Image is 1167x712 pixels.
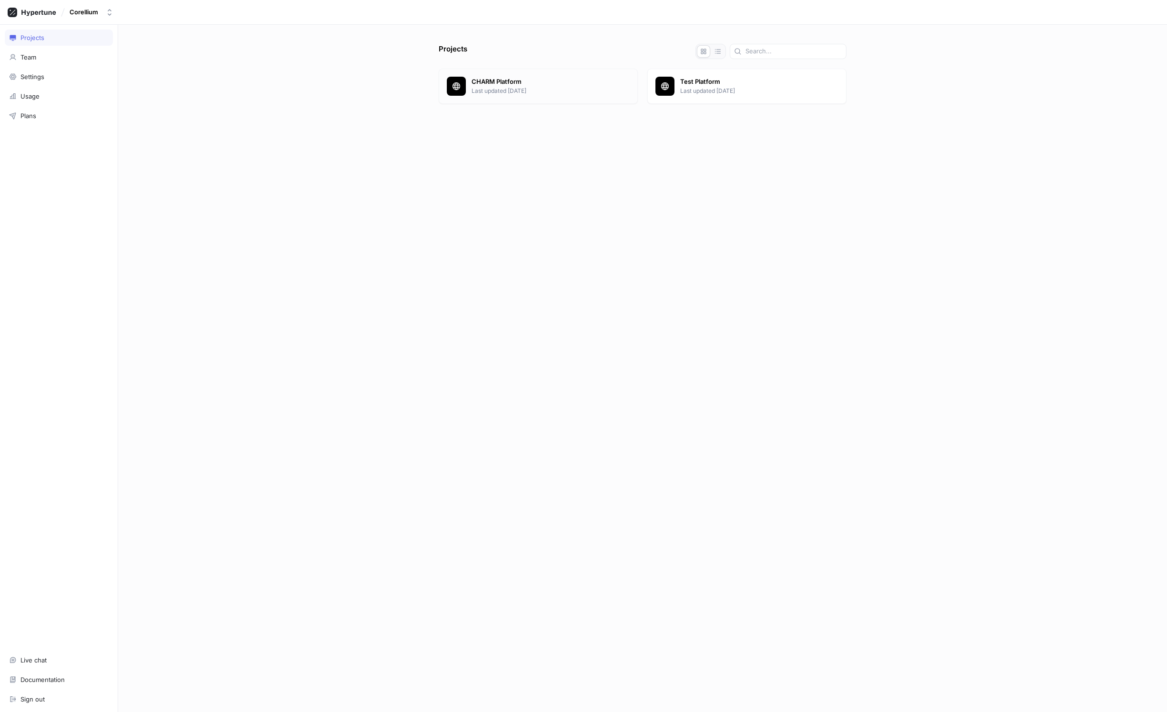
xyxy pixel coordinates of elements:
button: Corellium [66,4,117,20]
div: Projects [20,34,44,41]
a: Documentation [5,672,113,688]
div: Documentation [20,676,65,683]
div: Corellium [70,8,98,16]
a: Plans [5,108,113,124]
a: Settings [5,69,113,85]
div: Settings [20,73,44,80]
p: Test Platform [680,77,838,87]
div: Plans [20,112,36,120]
div: Usage [20,92,40,100]
div: Team [20,53,36,61]
div: Live chat [20,656,47,664]
input: Search... [745,47,842,56]
p: Last updated [DATE] [680,87,838,95]
a: Usage [5,88,113,104]
a: Projects [5,30,113,46]
p: CHARM Platform [472,77,630,87]
p: Projects [439,44,467,59]
a: Team [5,49,113,65]
div: Sign out [20,695,45,703]
p: Last updated [DATE] [472,87,630,95]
